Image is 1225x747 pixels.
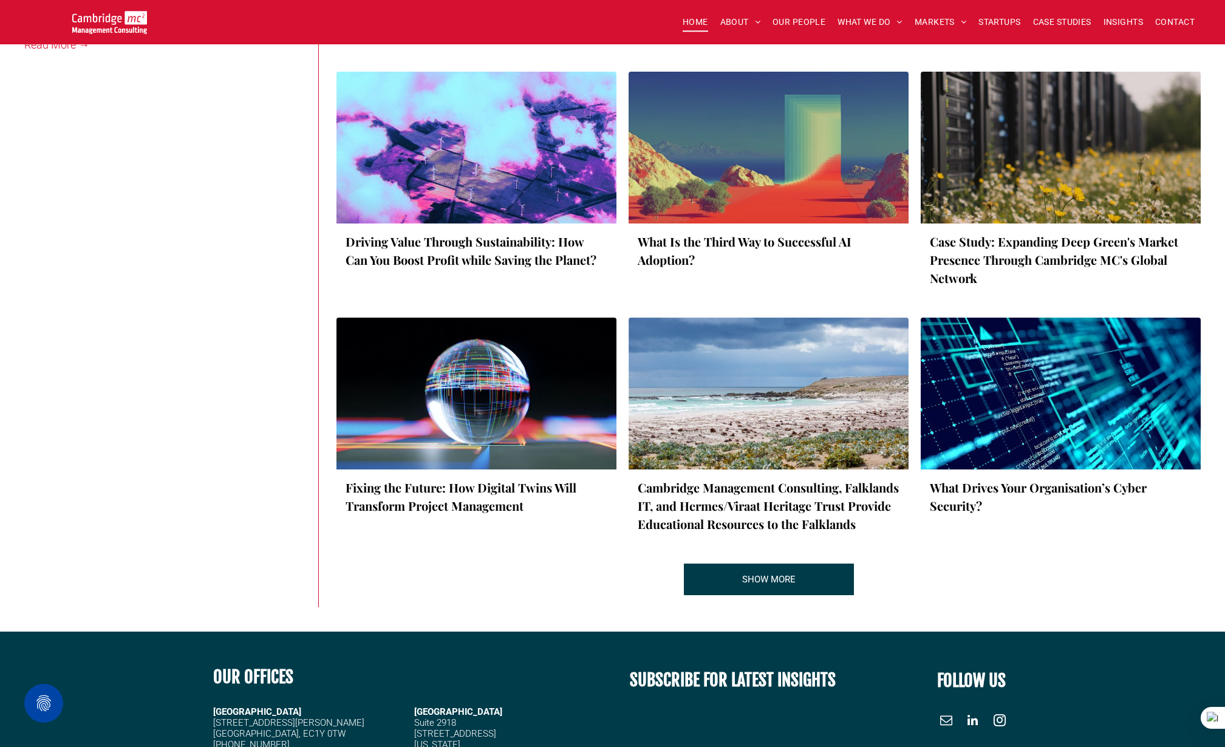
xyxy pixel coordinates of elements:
a: Your Business Transformed | Cambridge Management Consulting [72,13,147,26]
a: OUR PEOPLE [766,13,831,32]
a: A vivid photo of the skyline of Stanley on the Falkland Islands [629,318,909,469]
a: email [937,711,955,732]
a: A Data centre in a field [921,72,1201,223]
a: Aerial shot of wind turbines [336,72,616,223]
a: Your Business Transformed | Cambridge Management Consulting [684,564,854,595]
a: INSIGHTS [1097,13,1149,32]
a: MARKETS [909,13,972,32]
b: OUR OFFICES [213,666,293,687]
a: Crystal ball on a neon floor [336,318,616,469]
span: Suite 2918 [414,717,456,728]
a: What Drives Your Organisation’s Cyber Security? [930,479,1192,515]
a: CONTACT [1149,13,1201,32]
a: Driving Value Through Sustainability: How Can You Boost Profit while Saving the Planet? [346,233,607,269]
span: [STREET_ADDRESS][PERSON_NAME] [GEOGRAPHIC_DATA], EC1Y 0TW [213,717,364,739]
a: Cambridge Management Consulting, Falklands IT, and Hermes/Viraat Heritage Trust Provide Education... [638,479,899,533]
a: Fixing the Future: How Digital Twins Will Transform Project Management [346,479,607,515]
a: What Is the Third Way to Successful AI Adoption? [638,233,899,269]
strong: [GEOGRAPHIC_DATA] [213,706,301,717]
span: [GEOGRAPHIC_DATA] [414,706,502,717]
a: A modern office building on a wireframe floor with lava raining from the sky in the background [921,318,1201,469]
a: STARTUPS [972,13,1026,32]
a: Case Study: Expanding Deep Green's Market Presence Through Cambridge MC's Global Network [930,233,1192,287]
a: Abstract kaleidoscope of AI generated shapes [629,72,909,223]
img: Go to Homepage [72,11,147,34]
a: instagram [991,711,1009,732]
span: SHOW MORE [742,564,796,595]
a: linkedin [964,711,982,732]
a: WHAT WE DO [831,13,909,32]
a: ABOUT [714,13,767,32]
span: [STREET_ADDRESS] [414,728,496,739]
a: Read More → [24,38,89,51]
font: FOLLOW US [937,670,1006,691]
a: HOME [677,13,714,32]
a: CASE STUDIES [1027,13,1097,32]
